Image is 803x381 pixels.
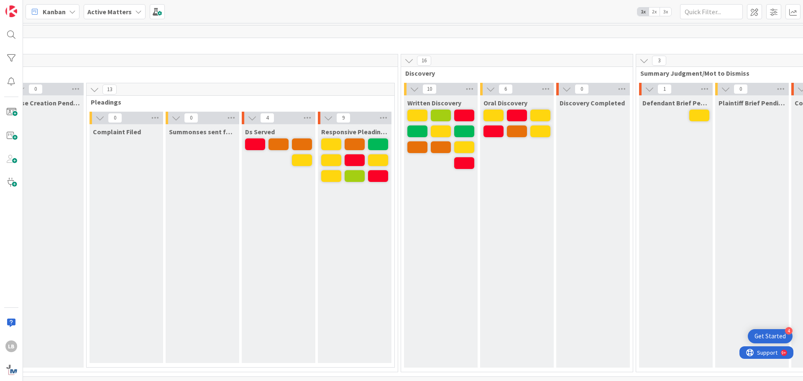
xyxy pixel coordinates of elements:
div: 9+ [42,3,46,10]
span: 3 [652,56,666,66]
span: 1 [657,84,672,94]
span: 1x [637,8,649,16]
span: Case Creation Pending [13,99,80,107]
span: Kanban [43,7,66,17]
b: Active Matters [87,8,132,16]
span: Discovery Completed [560,99,625,107]
span: Oral Discovery [483,99,527,107]
span: 0 [184,113,198,123]
span: Pleadings [91,98,384,106]
span: 3x [660,8,671,16]
span: Ds Served [245,128,275,136]
span: 4 [260,113,274,123]
div: 4 [785,327,793,335]
span: 6 [499,84,513,94]
span: Summonses sent for service [169,128,236,136]
span: 0 [28,84,43,94]
span: 0 [734,84,748,94]
span: Responsive Pleading Filed [321,128,388,136]
span: Discovery [405,69,622,77]
img: Visit kanbanzone.com [5,5,17,17]
span: Plaintiff Brief Pending [719,99,785,107]
span: 13 [102,84,117,95]
span: 2x [649,8,660,16]
span: Support [18,1,38,11]
span: 0 [108,113,122,123]
span: Written Discovery [407,99,461,107]
span: 9 [336,113,350,123]
span: 16 [417,56,431,66]
span: 10 [422,84,437,94]
span: Complaint Filed [93,128,141,136]
div: Open Get Started checklist, remaining modules: 4 [748,329,793,343]
img: avatar [5,364,17,376]
span: Defendant Brief Pending [642,99,709,107]
div: LB [5,340,17,352]
span: 0 [575,84,589,94]
div: Get Started [754,332,786,340]
input: Quick Filter... [680,4,743,19]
